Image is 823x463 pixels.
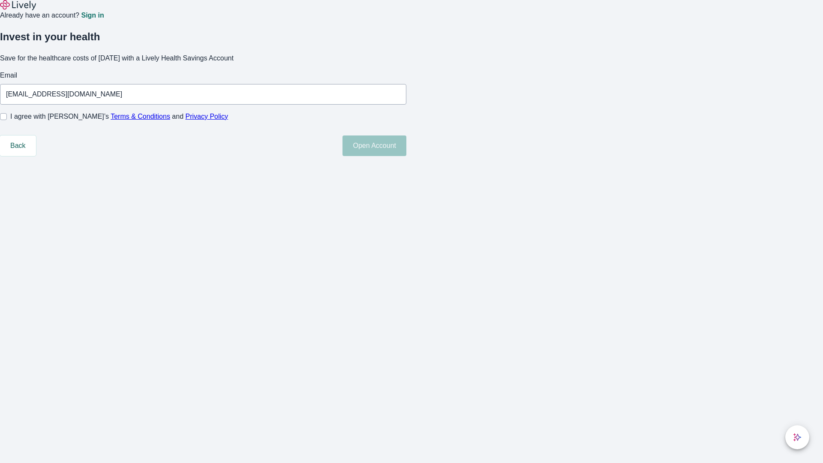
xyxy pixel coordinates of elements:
a: Privacy Policy [186,113,228,120]
svg: Lively AI Assistant [793,433,802,442]
a: Sign in [81,12,104,19]
span: I agree with [PERSON_NAME]’s and [10,111,228,122]
a: Terms & Conditions [111,113,170,120]
button: chat [785,425,809,449]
